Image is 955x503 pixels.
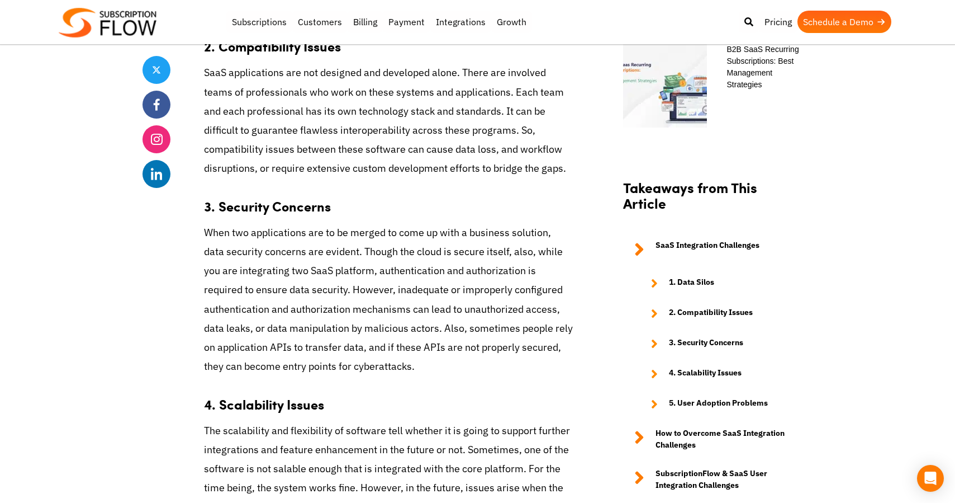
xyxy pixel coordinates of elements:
[655,468,802,491] strong: SubscriptionFlow & SaaS User Integration Challenges
[640,276,802,290] a: 1. Data Silos
[759,11,797,33] a: Pricing
[204,36,341,55] strong: 2. Compatibility Issues
[716,44,802,91] a: B2B SaaS Recurring Subscriptions: Best Management Strategies
[204,196,331,215] strong: 3. Security Concerns
[204,223,573,377] p: When two applications are to be merged to come up with a business solution, data security concern...
[797,11,891,33] a: Schedule a Demo
[623,427,802,451] a: How to Overcome SaaS Integration Challenges
[655,239,759,260] strong: SaaS Integration Challenges
[640,307,802,320] a: 2. Compatibility Issues
[292,11,348,33] a: Customers
[491,11,532,33] a: Growth
[917,465,944,492] div: Open Intercom Messenger
[204,63,573,178] p: SaaS applications are not designed and developed alone. There are involved teams of professionals...
[59,8,156,37] img: Subscriptionflow
[669,307,753,320] strong: 2. Compatibility Issues
[623,44,707,128] img: B2B SaaS Recurring Subscriptions Best Management Strategies
[669,397,768,411] strong: 5. User Adoption Problems
[348,11,383,33] a: Billing
[623,468,802,491] a: SubscriptionFlow & SaaS User Integration Challenges
[655,427,802,451] strong: How to Overcome SaaS Integration Challenges
[430,11,491,33] a: Integrations
[204,394,324,413] strong: 4. Scalability Issues
[669,367,742,380] strong: 4. Scalability Issues
[623,239,802,260] a: SaaS Integration Challenges
[226,11,292,33] a: Subscriptions
[640,337,802,350] a: 3. Security Concerns
[640,367,802,380] a: 4. Scalability Issues
[640,397,802,411] a: 5. User Adoption Problems
[669,337,743,350] strong: 3. Security Concerns
[669,276,714,290] strong: 1. Data Silos
[623,180,802,223] h2: Takeaways from This Article
[383,11,430,33] a: Payment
